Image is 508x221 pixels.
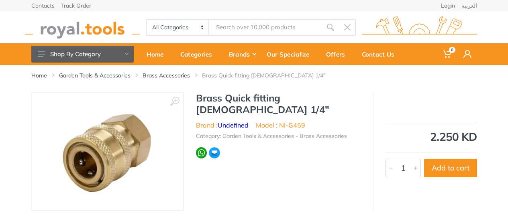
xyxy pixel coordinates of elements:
[196,147,207,158] img: wa.webp
[61,3,91,8] a: Track Order
[356,43,406,65] a: Contact Us
[141,43,175,65] a: Home
[261,43,320,65] a: Our Specialize
[208,147,220,159] img: ma.webp
[141,46,175,63] div: Home
[31,71,477,79] nav: breadcrumb
[453,96,477,116] img: Undefined
[58,101,157,202] img: Royal Tools - Brass Quick fitting female 1/4
[256,120,305,130] li: Model : Ni-G459
[175,43,223,65] a: Categories
[362,16,477,39] img: royal.tools Logo
[59,71,131,79] a: Garden Tools & Accessories
[218,121,249,129] a: Undefined
[386,131,477,142] div: 2.250 KD
[25,16,140,39] img: royal.tools Logo
[209,19,322,36] input: Site search
[441,3,455,8] a: Login
[223,46,261,63] div: Brands
[356,46,406,63] div: Contact Us
[175,46,223,63] div: Categories
[320,46,356,63] div: Offers
[449,47,455,53] span: 0
[261,46,320,63] div: Our Specialize
[424,159,477,177] button: Add to cart
[461,3,477,8] a: العربية
[147,20,210,35] select: Category
[31,71,47,79] a: Home
[437,43,458,65] a: 0
[31,46,134,63] button: Shop By Category
[196,120,249,130] li: Brand :
[196,132,347,140] li: Category: Garden Tools & Accessories - Brass Accessories
[202,71,337,79] li: Brass Quick fitting [DEMOGRAPHIC_DATA] 1/4"
[196,92,361,116] h1: Brass Quick fitting [DEMOGRAPHIC_DATA] 1/4"
[31,3,55,8] a: Contacts
[143,71,190,79] a: Brass Accessories
[320,43,356,65] a: Offers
